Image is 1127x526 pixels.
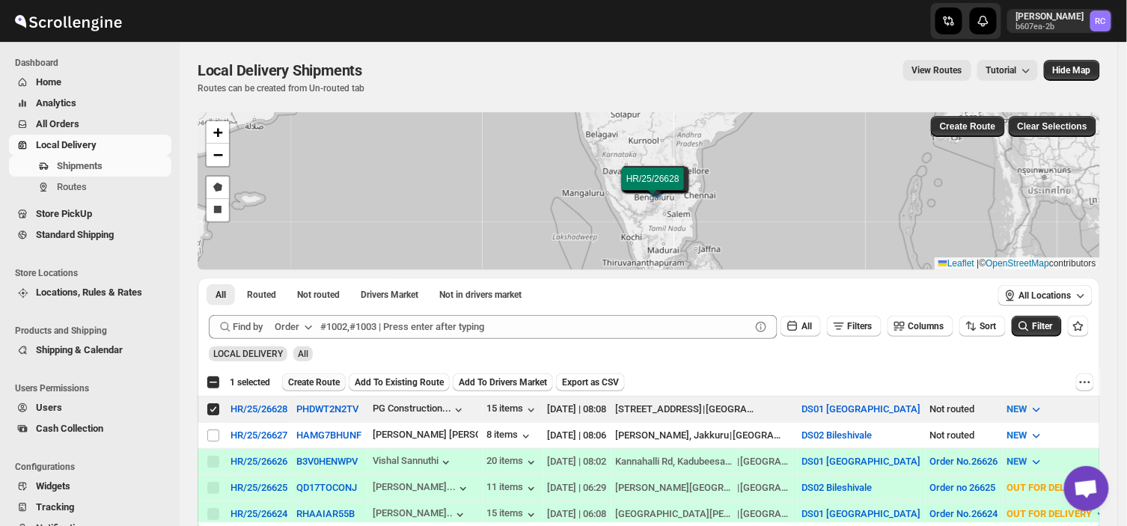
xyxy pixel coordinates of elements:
[361,289,418,301] span: Drivers Market
[616,454,793,469] div: |
[9,156,171,177] button: Shipments
[781,316,821,337] button: All
[487,429,534,444] button: 8 items
[1064,466,1109,511] a: Open chat
[930,428,998,443] div: Not routed
[1076,373,1094,391] button: More actions
[802,429,873,441] button: DS02 Bileshivale
[931,116,1005,137] button: Create Route
[908,321,944,331] span: Columns
[802,482,873,493] button: DS02 Bileshivale
[36,139,97,150] span: Local Delivery
[1019,290,1072,302] span: All Locations
[487,455,539,470] button: 20 items
[453,373,553,391] button: Add To Drivers Market
[373,455,453,470] button: Vishal Sannuthi
[1007,429,1027,441] span: NEW
[848,321,873,331] span: Filters
[802,403,921,415] button: DS01 [GEOGRAPHIC_DATA]
[213,349,283,359] span: LOCAL DELIVERY
[15,57,172,69] span: Dashboard
[644,179,666,195] img: Marker
[230,403,287,415] div: HR/25/26628
[548,454,607,469] div: [DATE] | 08:02
[1007,403,1027,415] span: NEW
[213,145,223,164] span: −
[296,403,358,415] button: PHDWT2N2TV
[548,428,607,443] div: [DATE] | 08:06
[36,480,70,492] span: Widgets
[298,349,308,359] span: All
[1016,22,1084,31] p: b607ea-2b
[373,481,456,492] div: [PERSON_NAME]...
[940,120,996,132] span: Create Route
[556,373,625,391] button: Export as CSV
[740,480,792,495] div: [GEOGRAPHIC_DATA]
[230,508,287,519] button: HR/25/26624
[266,315,325,339] button: Order
[647,180,669,197] img: Marker
[247,289,276,301] span: Routed
[977,258,980,269] span: |
[930,508,998,519] button: Order No.26624
[986,258,1050,269] a: OpenStreetMap
[459,376,547,388] span: Add To Drivers Market
[213,123,223,141] span: +
[288,284,349,305] button: Unrouted
[998,397,1053,421] button: NEW
[644,180,666,197] img: Marker
[1090,10,1111,31] span: Rahul Chopra
[349,373,450,391] button: Add To Existing Route
[36,423,103,434] span: Cash Collection
[998,476,1118,500] button: OUT FOR DELIVERY
[903,60,971,81] button: view route
[36,229,114,240] span: Standard Shipping
[36,97,76,108] span: Analytics
[1009,116,1096,137] button: Clear Selections
[207,177,229,199] a: Draw a polygon
[647,182,669,198] img: Marker
[1096,16,1106,26] text: RC
[9,476,171,497] button: Widgets
[230,429,287,441] button: HR/25/26627
[487,481,539,496] div: 11 items
[998,450,1053,474] button: NEW
[9,177,171,198] button: Routes
[644,179,667,195] img: Marker
[233,319,263,334] span: Find by
[1018,120,1087,132] span: Clear Selections
[207,284,235,305] button: All
[487,507,539,522] div: 15 items
[230,482,287,493] button: HR/25/26625
[998,285,1093,306] button: All Locations
[733,428,786,443] div: [GEOGRAPHIC_DATA]
[297,289,340,301] span: Not routed
[373,429,478,444] button: [PERSON_NAME] [PERSON_NAME]
[9,72,171,93] button: Home
[9,282,171,303] button: Locations, Rules & Rates
[930,456,998,467] button: Order No.26626
[57,181,87,192] span: Routes
[616,428,793,443] div: |
[801,321,812,331] span: All
[373,507,468,522] button: [PERSON_NAME]..
[740,454,792,469] div: [GEOGRAPHIC_DATA]
[643,180,665,197] img: Marker
[1007,456,1027,467] span: NEW
[373,481,471,496] button: [PERSON_NAME]...
[296,456,358,467] button: B3V0HENWPV
[296,482,357,493] button: QD17TOCONJ
[1033,321,1053,331] span: Filter
[9,340,171,361] button: Shipping & Calendar
[980,321,997,331] span: Sort
[827,316,882,337] button: Filters
[207,121,229,144] a: Zoom in
[616,402,793,417] div: |
[296,429,361,441] button: HAMG7BHUNF
[616,480,793,495] div: |
[912,64,962,76] span: View Routes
